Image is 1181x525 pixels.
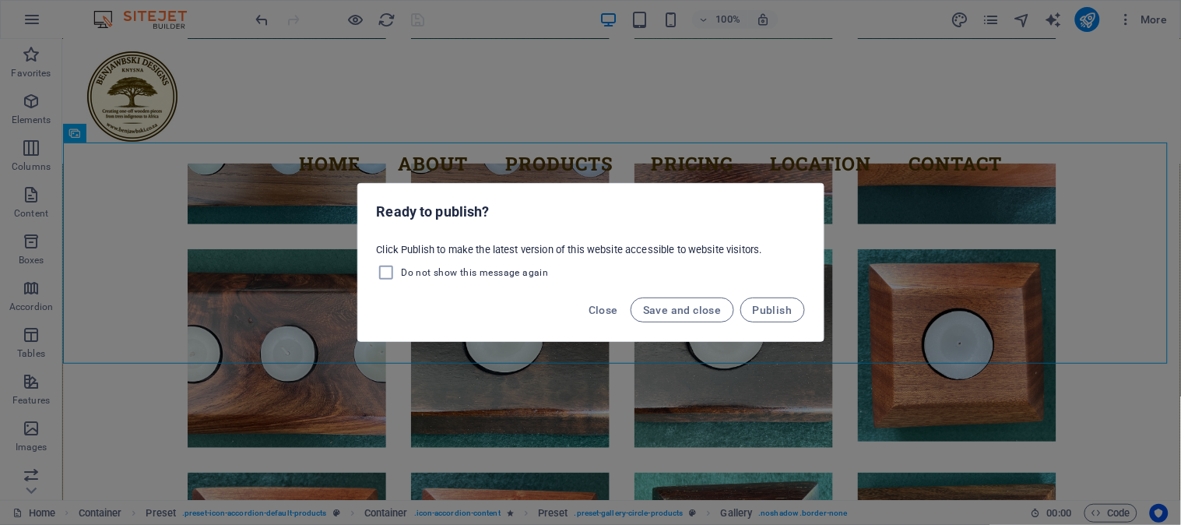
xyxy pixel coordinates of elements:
[631,298,734,322] button: Save and close
[643,304,722,316] span: Save and close
[582,298,624,322] button: Close
[589,304,618,316] span: Close
[740,298,805,322] button: Publish
[358,237,824,288] div: Click Publish to make the latest version of this website accessible to website visitors.
[402,266,549,279] span: Do not show this message again
[377,203,805,221] h2: Ready to publish?
[753,304,793,316] span: Publish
